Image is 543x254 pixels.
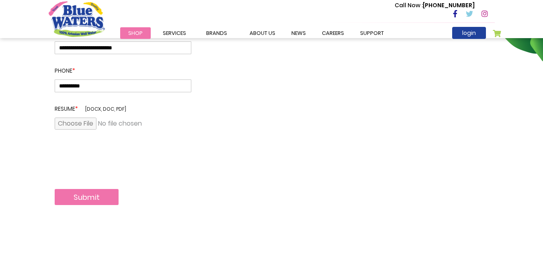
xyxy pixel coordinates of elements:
a: about us [242,27,283,39]
span: Shop [128,29,143,37]
iframe: reCAPTCHA [55,154,177,185]
a: careers [314,27,352,39]
label: Phone [55,54,191,79]
a: support [352,27,392,39]
p: [PHONE_NUMBER] [395,1,475,10]
a: News [283,27,314,39]
label: Resume [55,92,191,118]
a: login [452,27,486,39]
span: Services [163,29,186,37]
a: store logo [49,1,105,37]
button: Submit [55,189,119,205]
span: Call Now : [395,1,423,9]
span: Brands [206,29,227,37]
span: [docx, doc, pdf] [85,106,126,112]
